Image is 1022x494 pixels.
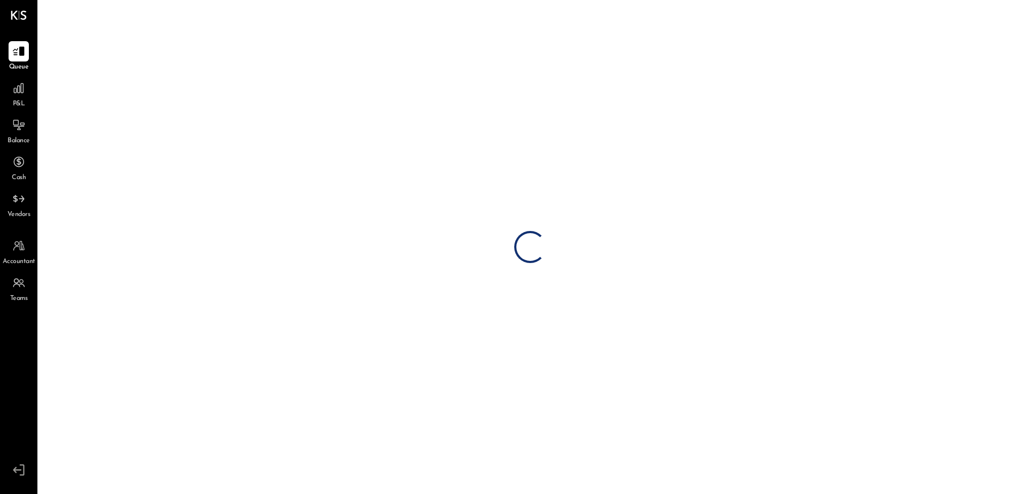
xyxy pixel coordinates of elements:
a: Queue [1,41,37,72]
span: P&L [13,99,25,109]
span: Vendors [7,210,30,220]
span: Queue [9,63,29,72]
a: Cash [1,152,37,183]
span: Accountant [3,257,35,267]
a: Accountant [1,236,37,267]
span: Balance [7,136,30,146]
a: P&L [1,78,37,109]
span: Cash [12,173,26,183]
a: Balance [1,115,37,146]
a: Vendors [1,189,37,220]
a: Teams [1,273,37,304]
span: Teams [10,294,28,304]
